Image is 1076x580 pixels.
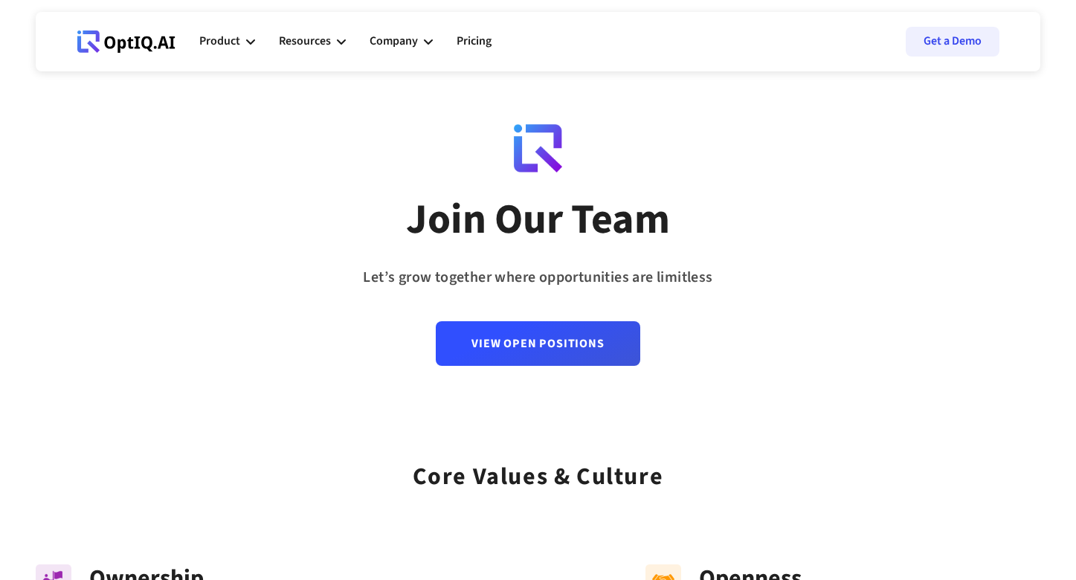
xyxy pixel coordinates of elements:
[370,31,418,51] div: Company
[413,443,664,496] div: Core values & Culture
[906,27,999,57] a: Get a Demo
[363,264,712,291] div: Let’s grow together where opportunities are limitless
[457,19,492,64] a: Pricing
[77,52,78,53] div: Webflow Homepage
[279,31,331,51] div: Resources
[199,19,255,64] div: Product
[370,19,433,64] div: Company
[406,194,670,246] div: Join Our Team
[199,31,240,51] div: Product
[77,19,175,64] a: Webflow Homepage
[436,321,640,366] a: View Open Positions
[279,19,346,64] div: Resources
